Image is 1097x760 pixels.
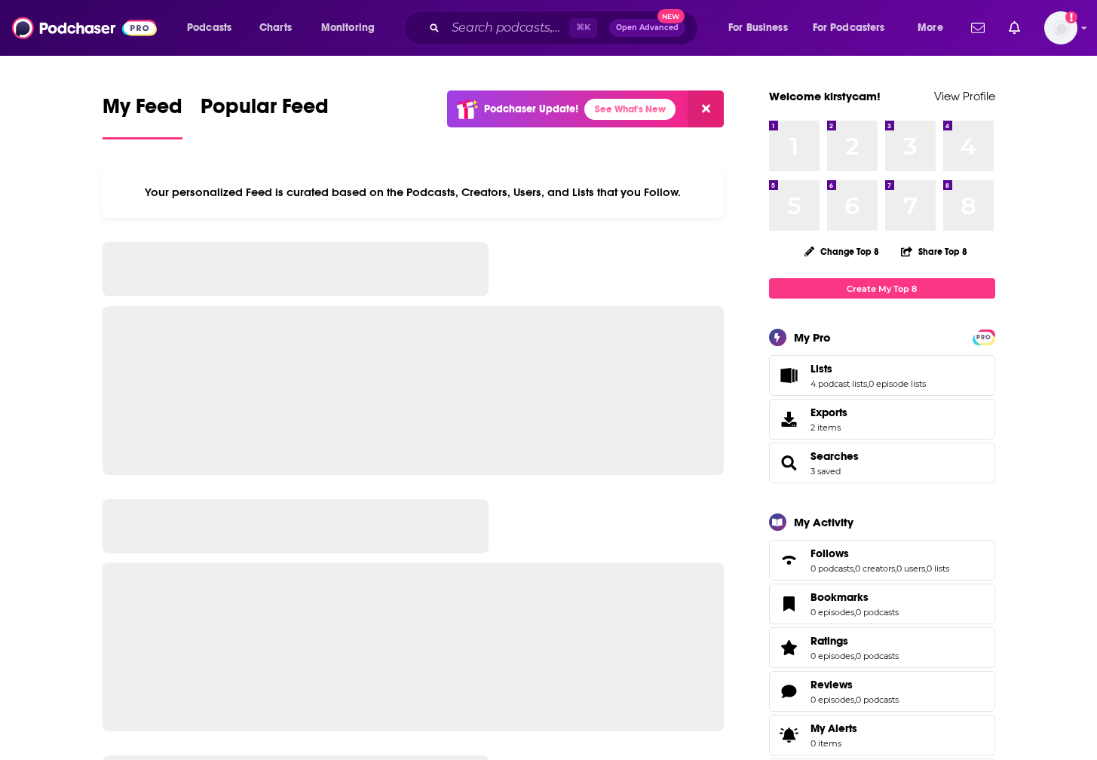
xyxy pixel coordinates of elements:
[103,93,182,139] a: My Feed
[484,103,578,115] p: Podchaser Update!
[728,17,788,38] span: For Business
[810,547,849,560] span: Follows
[810,590,899,604] a: Bookmarks
[918,17,943,38] span: More
[569,18,597,38] span: ⌘ K
[774,365,804,386] a: Lists
[856,694,899,705] a: 0 podcasts
[1044,11,1077,44] img: User Profile
[810,678,899,691] a: Reviews
[810,406,847,419] span: Exports
[12,14,157,42] img: Podchaser - Follow, Share and Rate Podcasts
[810,722,857,735] span: My Alerts
[813,17,885,38] span: For Podcasters
[187,17,231,38] span: Podcasts
[925,563,927,574] span: ,
[810,738,857,749] span: 0 items
[810,466,841,477] a: 3 saved
[810,378,867,389] a: 4 podcast lists
[446,16,569,40] input: Search podcasts, credits, & more...
[810,362,832,375] span: Lists
[774,725,804,746] span: My Alerts
[810,547,949,560] a: Follows
[803,16,907,40] button: open menu
[201,93,329,128] span: Popular Feed
[657,9,685,23] span: New
[1065,11,1077,23] svg: Add a profile image
[854,694,856,705] span: ,
[896,563,925,574] a: 0 users
[965,15,991,41] a: Show notifications dropdown
[103,93,182,128] span: My Feed
[900,237,968,266] button: Share Top 8
[895,563,896,574] span: ,
[810,634,899,648] a: Ratings
[718,16,807,40] button: open menu
[774,681,804,702] a: Reviews
[854,651,856,661] span: ,
[609,19,685,37] button: Open AdvancedNew
[176,16,251,40] button: open menu
[810,634,848,648] span: Ratings
[795,242,889,261] button: Change Top 8
[810,590,869,604] span: Bookmarks
[810,422,847,433] span: 2 items
[769,355,995,396] span: Lists
[616,24,679,32] span: Open Advanced
[810,651,854,661] a: 0 episodes
[975,332,993,343] span: PRO
[1044,11,1077,44] button: Show profile menu
[321,17,375,38] span: Monitoring
[774,409,804,430] span: Exports
[934,89,995,103] a: View Profile
[810,563,853,574] a: 0 podcasts
[769,715,995,755] a: My Alerts
[769,584,995,624] span: Bookmarks
[810,694,854,705] a: 0 episodes
[907,16,962,40] button: open menu
[201,93,329,139] a: Popular Feed
[810,607,854,617] a: 0 episodes
[769,671,995,712] span: Reviews
[1044,11,1077,44] span: Logged in as kirstycam
[774,550,804,571] a: Follows
[250,16,301,40] a: Charts
[418,11,712,45] div: Search podcasts, credits, & more...
[1003,15,1026,41] a: Show notifications dropdown
[854,607,856,617] span: ,
[769,399,995,440] a: Exports
[855,563,895,574] a: 0 creators
[584,99,676,120] a: See What's New
[259,17,292,38] span: Charts
[311,16,394,40] button: open menu
[769,89,881,103] a: Welcome kirstycam!
[774,637,804,658] a: Ratings
[810,449,859,463] a: Searches
[927,563,949,574] a: 0 lists
[810,678,853,691] span: Reviews
[769,278,995,299] a: Create My Top 8
[769,627,995,668] span: Ratings
[103,167,725,218] div: Your personalized Feed is curated based on the Podcasts, Creators, Users, and Lists that you Follow.
[769,540,995,581] span: Follows
[774,593,804,614] a: Bookmarks
[975,331,993,342] a: PRO
[856,607,899,617] a: 0 podcasts
[810,362,926,375] a: Lists
[769,443,995,483] span: Searches
[853,563,855,574] span: ,
[867,378,869,389] span: ,
[774,452,804,473] a: Searches
[856,651,899,661] a: 0 podcasts
[794,515,853,529] div: My Activity
[869,378,926,389] a: 0 episode lists
[794,330,831,345] div: My Pro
